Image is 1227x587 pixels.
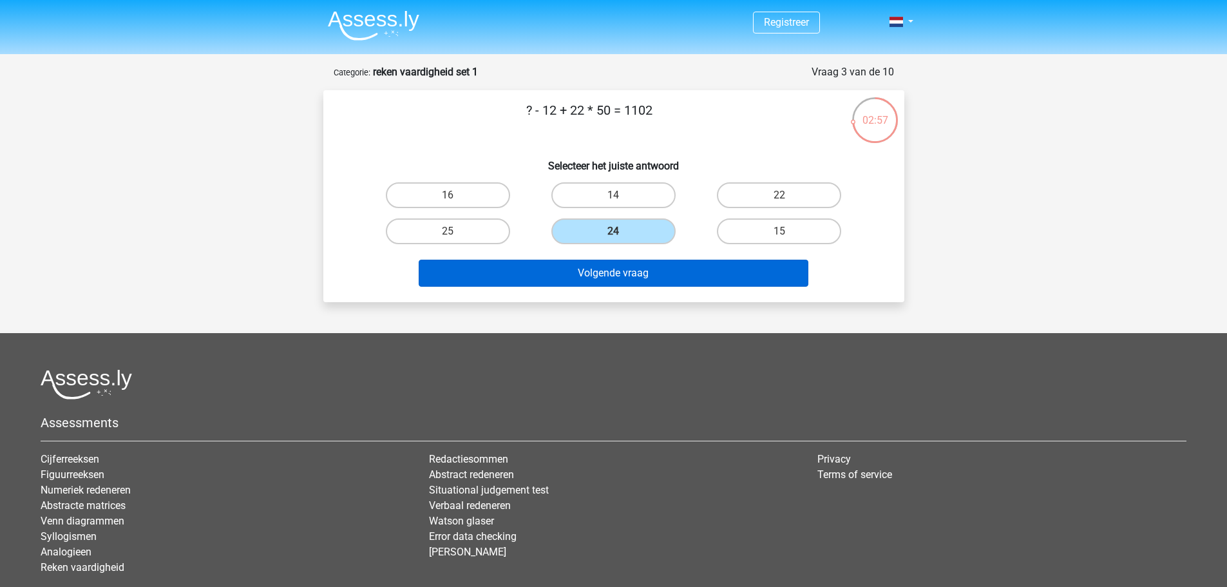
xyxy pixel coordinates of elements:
[717,218,841,244] label: 15
[551,218,676,244] label: 24
[386,182,510,208] label: 16
[429,453,508,465] a: Redactiesommen
[373,66,478,78] strong: reken vaardigheid set 1
[344,101,835,139] p: ? - 12 + 22 * 50 = 1102
[429,515,494,527] a: Watson glaser
[717,182,841,208] label: 22
[764,16,809,28] a: Registreer
[41,415,1186,430] h5: Assessments
[41,484,131,496] a: Numeriek redeneren
[812,64,894,80] div: Vraag 3 van de 10
[334,68,370,77] small: Categorie:
[344,149,884,172] h6: Selecteer het juiste antwoord
[41,546,91,558] a: Analogieen
[41,369,132,399] img: Assessly logo
[419,260,808,287] button: Volgende vraag
[429,546,506,558] a: [PERSON_NAME]
[429,530,517,543] a: Error data checking
[817,468,892,481] a: Terms of service
[328,10,419,41] img: Assessly
[41,499,126,512] a: Abstracte matrices
[851,96,899,128] div: 02:57
[429,499,511,512] a: Verbaal redeneren
[41,561,124,573] a: Reken vaardigheid
[386,218,510,244] label: 25
[41,453,99,465] a: Cijferreeksen
[41,468,104,481] a: Figuurreeksen
[41,530,97,543] a: Syllogismen
[41,515,124,527] a: Venn diagrammen
[817,453,851,465] a: Privacy
[429,484,549,496] a: Situational judgement test
[429,468,514,481] a: Abstract redeneren
[551,182,676,208] label: 14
